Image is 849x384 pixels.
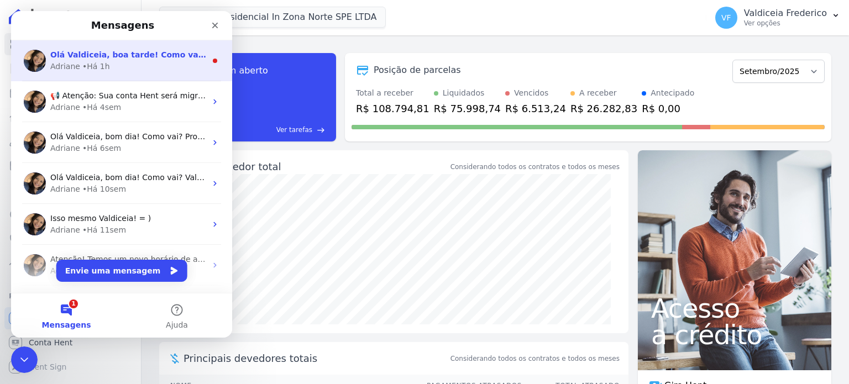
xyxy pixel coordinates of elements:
span: east [317,126,325,134]
div: Vencidos [514,87,548,99]
a: Crédito [4,203,137,225]
div: A receber [579,87,617,99]
img: Profile image for Adriane [13,39,35,61]
span: Mensagens [31,310,80,318]
a: Recebíveis [4,307,137,329]
div: • Há 4sem [71,91,110,102]
a: Troca de Arquivos [4,252,137,274]
span: Ver tarefas [276,125,312,135]
p: Valdiceia Frederico [744,8,827,19]
a: Lotes [4,106,137,128]
iframe: Intercom live chat [11,11,232,338]
span: Conta Hent [29,337,72,348]
span: a crédito [651,322,818,348]
a: Minha Carteira [4,155,137,177]
div: • Há 6sem [71,131,110,143]
div: R$ 75.998,74 [434,101,501,116]
a: Ver tarefas east [200,125,325,135]
div: Liquidados [443,87,485,99]
a: Contratos [4,57,137,80]
button: Envie uma mensagem [45,249,176,271]
span: Isso mesmo Valdiceia! = ) [39,203,140,212]
a: Transferências [4,179,137,201]
span: Olá Valdiceia, bom dia! Como vai? Prontinho. Regerei o arquivo e estou enviando para você: [39,121,397,130]
div: Adriane [39,254,69,266]
div: R$ 26.282,83 [570,101,637,116]
div: R$ 0,00 [642,101,694,116]
span: Considerando todos os contratos e todos os meses [450,354,620,364]
div: Plataformas [9,290,132,303]
button: Ajuda [111,282,221,327]
img: Profile image for Adriane [13,80,35,102]
iframe: Intercom live chat [11,346,38,373]
div: R$ 108.794,81 [356,101,429,116]
a: Clientes [4,130,137,152]
div: • Há 10sem [71,172,115,184]
img: Profile image for Adriane [13,243,35,265]
div: Adriane [39,213,69,225]
a: Conta Hent [4,332,137,354]
img: Profile image for Adriane [13,202,35,224]
div: Total a receber [356,87,429,99]
span: VF [721,14,731,22]
div: • Há 11sem [71,213,115,225]
div: Adriane [39,91,69,102]
div: Considerando todos os contratos e todos os meses [450,162,620,172]
button: VF Valdiceia Frederico Ver opções [706,2,849,33]
span: Olá Valdiceia, bom dia! Como vai? Valdiceia a parcela do contrato A - 016 - [PERSON_NAME], paga n... [39,162,726,171]
span: Ajuda [155,310,177,318]
img: Profile image for Adriane [13,120,35,143]
span: Principais devedores totais [184,351,448,366]
div: Antecipado [651,87,694,99]
div: R$ 6.513,24 [505,101,566,116]
div: Posição de parcelas [374,64,461,77]
a: Visão Geral [4,33,137,55]
img: Profile image for Adriane [13,161,35,183]
a: Negativação [4,228,137,250]
div: • Há 1h [71,50,99,61]
div: Adriane [39,131,69,143]
a: Parcelas [4,82,137,104]
div: Adriane [39,50,69,61]
p: Ver opções [744,19,827,28]
button: Edificio Residencial In Zona Norte SPE LTDA [159,7,386,28]
div: Adriane [39,172,69,184]
div: Saldo devedor total [184,159,448,174]
span: Acesso [651,295,818,322]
